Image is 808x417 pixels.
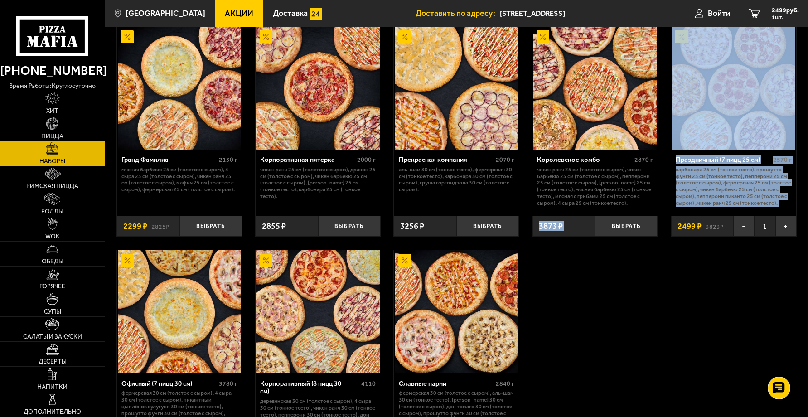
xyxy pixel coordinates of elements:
img: Акционный [260,30,272,43]
span: 2130 г [219,156,237,164]
p: Аль-Шам 30 см (тонкое тесто), Фермерская 30 см (тонкое тесто), Карбонара 30 см (толстое с сыром),... [399,166,515,193]
a: АкционныйКорпоративная пятерка [256,26,381,150]
div: Славные парни [399,380,494,388]
button: + [775,216,796,237]
span: Дополнительно [24,409,81,415]
img: Офисный (7 пицц 30 см) [118,250,241,373]
span: Десерты [39,359,67,365]
p: Мясная Барбекю 25 см (толстое с сыром), 4 сыра 25 см (толстое с сыром), Чикен Ранч 25 см (толстое... [121,166,237,193]
span: Обеды [42,258,63,265]
img: 15daf4d41897b9f0e9f617042186c801.svg [310,8,322,20]
span: 2499 руб. [772,7,799,14]
p: Чикен Ранч 25 см (толстое с сыром), Чикен Барбекю 25 см (толстое с сыром), Пепперони 25 см (толст... [537,166,653,207]
img: Корпоративная пятерка [256,26,380,150]
img: Акционный [260,254,272,267]
span: 2299 ₽ [123,222,147,231]
a: АкционныйГранд Фамилиа [117,26,242,150]
div: Офисный (7 пицц 30 см) [121,380,217,388]
img: Акционный [537,30,549,43]
span: 2855 ₽ [262,222,286,231]
span: Пицца [41,133,63,140]
span: Римская пицца [26,183,78,189]
button: − [734,216,755,237]
span: 2000 г [357,156,376,164]
img: Акционный [398,254,411,267]
p: Карбонара 25 см (тонкое тесто), Прошутто Фунги 25 см (тонкое тесто), Пепперони 25 см (толстое с с... [676,166,792,207]
img: Прекрасная компания [395,26,518,150]
div: Корпоративный (8 пицц 30 см) [260,380,359,396]
span: 3873 ₽ [539,222,563,231]
span: Войти [708,10,731,18]
a: АкционныйПраздничный (7 пицц 25 см) [671,26,796,150]
span: WOK [45,233,59,240]
div: Прекрасная компания [399,156,494,164]
span: 1 [755,216,775,237]
img: Акционный [398,30,411,43]
span: 2870 г [634,156,653,164]
span: 2570 г [773,156,792,164]
button: Выбрать [179,216,242,237]
a: АкционныйПрекрасная компания [394,26,519,150]
div: Праздничный (7 пицц 25 см) [676,156,771,164]
span: 4110 [361,380,376,388]
div: Корпоративная пятерка [260,156,355,164]
span: 2840 г [496,380,514,388]
span: 2499 ₽ [677,222,702,231]
span: Хит [46,108,58,114]
a: АкционныйКорпоративный (8 пицц 30 см) [256,250,381,373]
span: 2070 г [496,156,514,164]
input: Ваш адрес доставки [500,5,662,22]
img: Гранд Фамилиа [118,26,241,150]
div: Королевское комбо [537,156,632,164]
img: Акционный [121,254,134,267]
img: Праздничный (7 пицц 25 см) [672,26,795,150]
a: АкционныйОфисный (7 пицц 30 см) [117,250,242,373]
span: Наборы [39,158,65,165]
a: АкционныйСлавные парни [394,250,519,373]
span: Супы [44,309,61,315]
span: Доставить по адресу: [416,10,500,18]
s: 2825 ₽ [151,222,169,231]
span: 1 шт. [772,15,799,20]
div: Гранд Фамилиа [121,156,217,164]
button: Выбрать [456,216,519,237]
span: Салаты и закуски [23,334,82,340]
button: Выбрать [318,216,381,237]
a: АкционныйКоролевское комбо [532,26,658,150]
img: Корпоративный (8 пицц 30 см) [256,250,380,373]
img: Акционный [121,30,134,43]
span: Доставка [273,10,308,18]
img: Королевское комбо [533,26,657,150]
s: 3823 ₽ [706,222,724,231]
span: Напитки [37,384,68,390]
img: Акционный [675,30,688,43]
p: Чикен Ранч 25 см (толстое с сыром), Дракон 25 см (толстое с сыром), Чикен Барбекю 25 см (толстое ... [260,166,376,200]
span: [GEOGRAPHIC_DATA] [126,10,205,18]
img: Славные парни [395,250,518,373]
span: Роллы [41,208,63,215]
span: Горячее [39,283,65,290]
span: 3256 ₽ [400,222,424,231]
span: Акции [225,10,253,18]
button: Выбрать [595,216,658,237]
span: 3780 г [219,380,237,388]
